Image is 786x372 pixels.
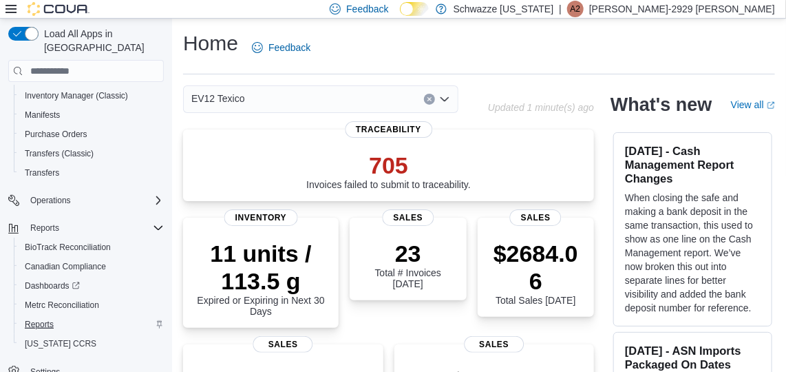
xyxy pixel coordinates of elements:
span: Canadian Compliance [19,258,164,275]
span: A2 [571,1,581,17]
a: Feedback [246,34,316,61]
p: Updated 1 minute(s) ago [488,102,594,113]
button: Reports [14,315,169,334]
a: BioTrack Reconciliation [19,239,116,256]
button: Manifests [14,105,169,125]
span: Canadian Compliance [25,261,106,272]
p: $2684.06 [489,240,584,295]
p: 705 [306,152,471,179]
span: Sales [253,336,313,353]
div: Total Sales [DATE] [489,240,584,306]
span: Feedback [268,41,310,54]
button: Open list of options [439,94,450,105]
p: 11 units / 113.5 g [194,240,328,295]
button: BioTrack Reconciliation [14,238,169,257]
span: Metrc Reconciliation [25,300,99,311]
button: Clear input [424,94,435,105]
a: Dashboards [14,276,169,296]
p: 23 [361,240,456,267]
span: Dashboards [19,278,164,294]
a: Manifests [19,107,65,123]
span: Metrc Reconciliation [19,297,164,313]
span: Dark Mode [400,16,401,17]
span: Operations [25,192,164,209]
span: Manifests [25,110,60,121]
span: Inventory Manager (Classic) [25,90,128,101]
input: Dark Mode [400,2,429,17]
h2: What's new [610,94,712,116]
h3: [DATE] - ASN Imports Packaged On Dates [625,344,761,371]
a: Transfers [19,165,65,181]
span: Dashboards [25,280,80,291]
span: Sales [464,336,524,353]
button: Canadian Compliance [14,257,169,276]
a: Reports [19,316,59,333]
img: Cova [28,2,89,16]
p: [PERSON_NAME]-2929 [PERSON_NAME] [589,1,775,17]
a: [US_STATE] CCRS [19,335,102,352]
a: Purchase Orders [19,126,93,143]
button: Metrc Reconciliation [14,296,169,315]
div: Adrian-2929 Telles [567,1,584,17]
span: Reports [25,220,164,236]
span: [US_STATE] CCRS [25,338,96,349]
span: Load All Apps in [GEOGRAPHIC_DATA] [39,27,164,54]
span: Inventory [224,209,298,226]
span: Washington CCRS [19,335,164,352]
button: Purchase Orders [14,125,169,144]
span: Transfers [19,165,164,181]
button: Operations [3,191,169,210]
span: BioTrack Reconciliation [19,239,164,256]
button: Reports [25,220,65,236]
a: Metrc Reconciliation [19,297,105,313]
button: Transfers (Classic) [14,144,169,163]
span: Reports [25,319,54,330]
button: Inventory Manager (Classic) [14,86,169,105]
span: Reports [30,223,59,234]
span: Operations [30,195,71,206]
span: Sales [510,209,562,226]
span: Transfers (Classic) [19,145,164,162]
p: | [559,1,562,17]
div: Total # Invoices [DATE] [361,240,456,289]
p: Schwazze [US_STATE] [454,1,554,17]
span: EV12 Texico [191,90,245,107]
p: When closing the safe and making a bank deposit in the same transaction, this used to show as one... [625,191,761,315]
span: Reports [19,316,164,333]
button: Operations [25,192,76,209]
h1: Home [183,30,238,57]
span: Inventory Manager (Classic) [19,87,164,104]
span: BioTrack Reconciliation [25,242,111,253]
h3: [DATE] - Cash Management Report Changes [625,144,761,185]
button: Reports [3,218,169,238]
span: Manifests [19,107,164,123]
a: Transfers (Classic) [19,145,99,162]
button: [US_STATE] CCRS [14,334,169,353]
a: Canadian Compliance [19,258,111,275]
span: Transfers (Classic) [25,148,94,159]
a: Inventory Manager (Classic) [19,87,134,104]
span: Traceability [345,121,432,138]
a: Dashboards [19,278,85,294]
span: Transfers [25,167,59,178]
span: Sales [382,209,434,226]
svg: External link [767,101,775,110]
span: Purchase Orders [25,129,87,140]
span: Feedback [346,2,388,16]
button: Transfers [14,163,169,183]
div: Invoices failed to submit to traceability. [306,152,471,190]
div: Expired or Expiring in Next 30 Days [194,240,328,317]
span: Purchase Orders [19,126,164,143]
a: View allExternal link [731,99,775,110]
